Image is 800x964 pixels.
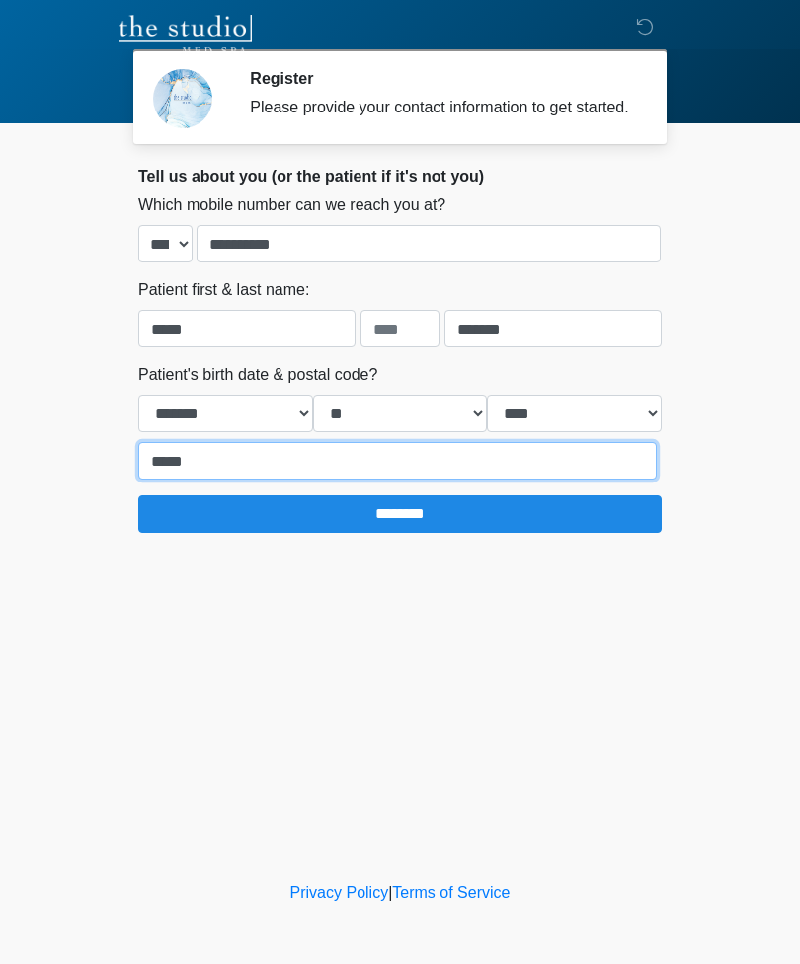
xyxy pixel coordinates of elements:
[119,15,252,54] img: The Studio Med Spa Logo
[138,193,445,217] label: Which mobile number can we reach you at?
[388,884,392,901] a: |
[250,96,632,119] div: Please provide your contact information to get started.
[392,884,510,901] a: Terms of Service
[138,363,377,387] label: Patient's birth date & postal code?
[138,278,309,302] label: Patient first & last name:
[290,884,389,901] a: Privacy Policy
[153,69,212,128] img: Agent Avatar
[250,69,632,88] h2: Register
[138,167,662,185] h2: Tell us about you (or the patient if it's not you)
